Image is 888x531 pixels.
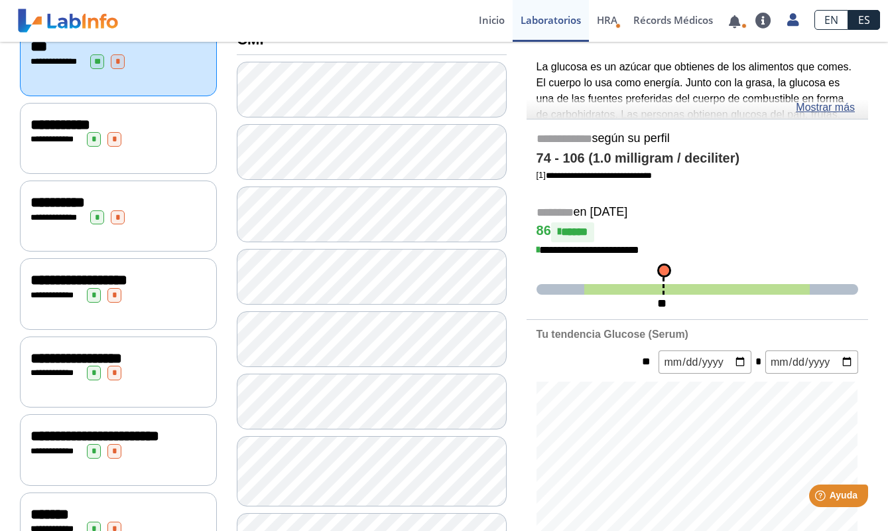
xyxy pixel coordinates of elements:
[537,329,688,340] b: Tu tendencia Glucose (Serum)
[537,59,858,186] p: La glucosa es un azúcar que obtienes de los alimentos que comes. El cuerpo lo usa como energía. J...
[814,10,848,30] a: EN
[597,13,617,27] span: HRA
[537,222,858,242] h4: 86
[765,350,858,374] input: mm/dd/yyyy
[537,131,858,147] h5: según su perfil
[537,151,858,167] h4: 74 - 106 (1.0 milligram / deciliter)
[659,350,751,374] input: mm/dd/yyyy
[770,479,873,516] iframe: Help widget launcher
[537,170,652,180] a: [1]
[796,100,855,115] a: Mostrar más
[848,10,880,30] a: ES
[537,205,858,220] h5: en [DATE]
